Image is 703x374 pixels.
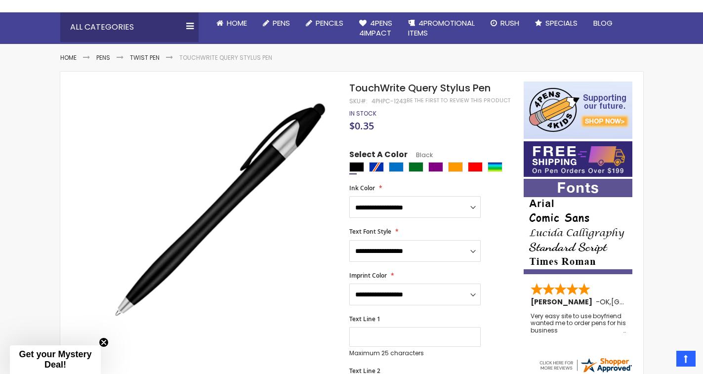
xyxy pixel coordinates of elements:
[408,151,433,159] span: Black
[527,12,585,34] a: Specials
[60,53,77,62] a: Home
[468,162,483,172] div: Red
[488,162,502,172] div: Assorted
[483,12,527,34] a: Rush
[99,337,109,347] button: Close teaser
[524,141,632,177] img: Free shipping on orders over $199
[316,18,343,28] span: Pencils
[298,12,351,34] a: Pencils
[600,297,610,307] span: OK
[408,18,475,38] span: 4PROMOTIONAL ITEMS
[60,12,199,42] div: All Categories
[273,18,290,28] span: Pens
[130,53,160,62] a: Twist Pen
[611,297,684,307] span: [GEOGRAPHIC_DATA]
[400,12,483,44] a: 4PROMOTIONALITEMS
[10,345,101,374] div: Get your Mystery Deal!Close teaser
[524,179,632,274] img: font-personalization-examples
[349,109,376,118] span: In stock
[349,81,491,95] span: TouchWrite Query Stylus Pen
[19,349,91,370] span: Get your Mystery Deal!
[349,315,380,323] span: Text Line 1
[349,97,368,105] strong: SKU
[593,18,613,28] span: Blog
[621,347,703,374] iframe: Google Customer Reviews
[531,313,626,334] div: Very easy site to use boyfriend wanted me to order pens for his business
[585,12,620,34] a: Blog
[227,18,247,28] span: Home
[531,297,596,307] span: [PERSON_NAME]
[349,162,364,172] div: Black
[349,119,374,132] span: $0.35
[596,297,684,307] span: - ,
[351,12,400,44] a: 4Pens4impact
[500,18,519,28] span: Rush
[255,12,298,34] a: Pens
[349,110,376,118] div: Availability
[349,227,391,236] span: Text Font Style
[389,162,404,172] div: Blue Light
[349,271,387,280] span: Imprint Color
[111,96,336,322] img: touchwrite-query-stylus-pen-black_1.jpg
[208,12,255,34] a: Home
[359,18,392,38] span: 4Pens 4impact
[349,184,375,192] span: Ink Color
[409,162,423,172] div: Green
[524,82,632,139] img: 4pens 4 kids
[349,149,408,163] span: Select A Color
[179,54,272,62] li: TouchWrite Query Stylus Pen
[407,97,510,104] a: Be the first to review this product
[349,349,481,357] p: Maximum 25 characters
[372,97,407,105] div: 4PHPC-1243
[96,53,110,62] a: Pens
[538,356,633,374] img: 4pens.com widget logo
[428,162,443,172] div: Purple
[448,162,463,172] div: Orange
[545,18,578,28] span: Specials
